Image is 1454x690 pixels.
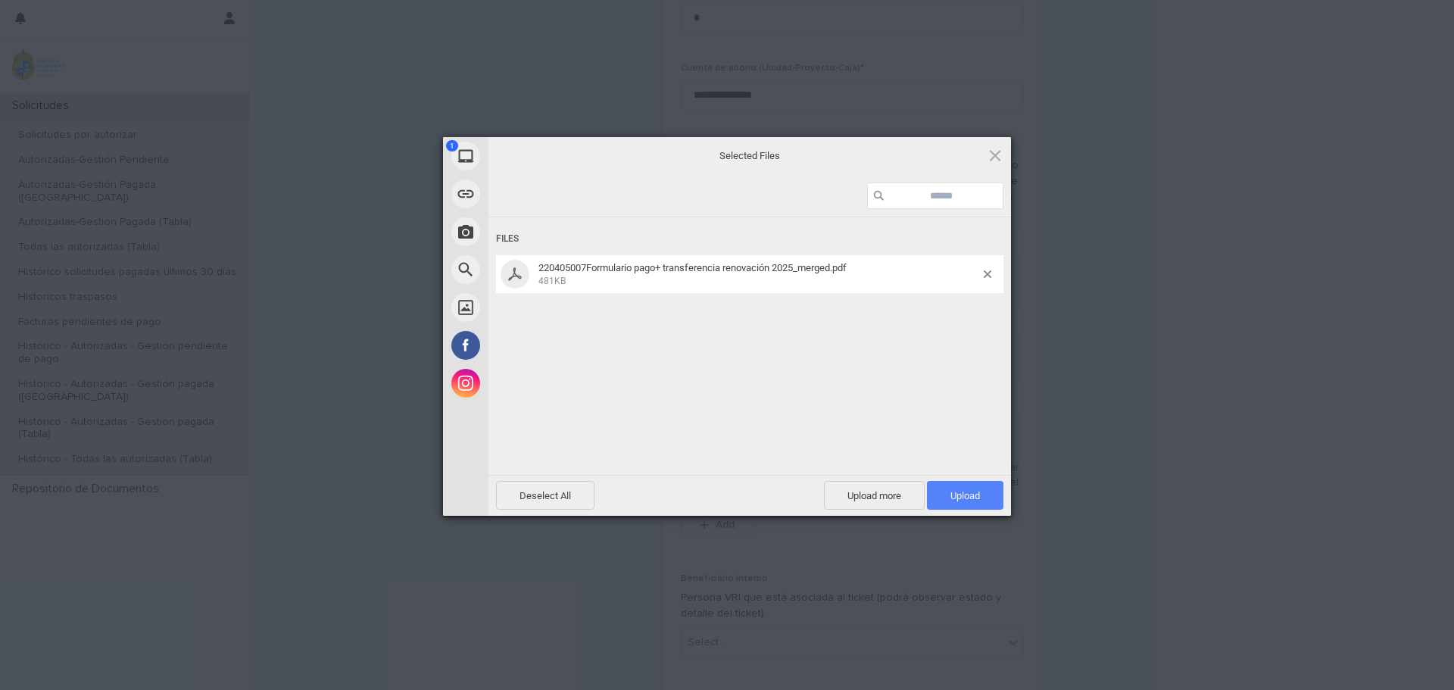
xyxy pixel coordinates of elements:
[443,251,625,289] div: Web Search
[496,225,1003,253] div: Files
[443,213,625,251] div: Take Photo
[950,490,980,501] span: Upload
[443,175,625,213] div: Link (URL)
[443,289,625,326] div: Unsplash
[598,148,901,162] span: Selected Files
[446,140,458,151] span: 1
[534,262,984,287] span: 220405007Formulario pago+ transferencia renovación 2025_merged.pdf
[496,481,594,510] span: Deselect All
[443,364,625,402] div: Instagram
[538,262,847,273] span: 220405007Formulario pago+ transferencia renovación 2025_merged.pdf
[538,276,566,286] span: 481KB
[987,147,1003,164] span: Click here or hit ESC to close picker
[443,137,625,175] div: My Device
[824,481,925,510] span: Upload more
[443,326,625,364] div: Facebook
[927,481,1003,510] span: Upload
